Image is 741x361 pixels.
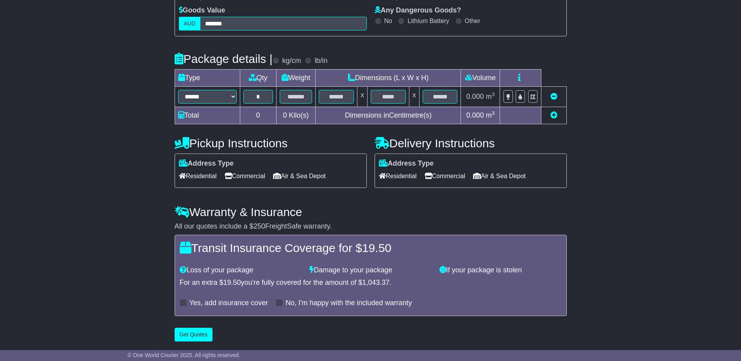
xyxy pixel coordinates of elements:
label: Other [465,17,480,25]
a: Add new item [550,111,557,119]
div: All our quotes include a $ FreightSafe warranty. [175,222,567,231]
span: m [486,93,495,100]
td: Type [175,70,240,87]
td: Volume [461,70,500,87]
div: Damage to your package [305,266,436,275]
label: No, I'm happy with the included warranty [286,299,412,307]
span: m [486,111,495,119]
h4: Delivery Instructions [375,137,567,150]
span: 1,043.37 [362,279,389,286]
div: For an extra $ you're fully covered for the amount of $ . [180,279,562,287]
label: AUD [179,17,201,30]
sup: 3 [492,91,495,97]
td: Dimensions (L x W x H) [316,70,461,87]
span: Residential [179,170,217,182]
td: Weight [276,70,316,87]
span: 0 [283,111,287,119]
span: 250 [254,222,265,230]
span: Commercial [425,170,465,182]
span: Commercial [225,170,265,182]
span: 19.50 [362,241,391,254]
td: x [357,87,368,107]
a: Remove this item [550,93,557,100]
td: Total [175,107,240,124]
label: Address Type [179,159,234,168]
span: 0.000 [466,111,484,119]
td: 0 [240,107,276,124]
sup: 3 [492,110,495,116]
span: Air & Sea Depot [473,170,526,182]
td: Qty [240,70,276,87]
label: lb/in [314,57,327,65]
label: Yes, add insurance cover [189,299,268,307]
label: kg/cm [282,57,301,65]
label: Address Type [379,159,434,168]
td: Dimensions in Centimetre(s) [316,107,461,124]
h4: Pickup Instructions [175,137,367,150]
span: Air & Sea Depot [273,170,326,182]
label: Goods Value [179,6,225,15]
div: Loss of your package [176,266,306,275]
td: Kilo(s) [276,107,316,124]
div: If your package is stolen [436,266,566,275]
label: Lithium Battery [407,17,449,25]
span: © One World Courier 2025. All rights reserved. [127,352,240,358]
button: Get Quotes [175,328,213,341]
h4: Transit Insurance Coverage for $ [180,241,562,254]
td: x [409,87,419,107]
label: Any Dangerous Goods? [375,6,461,15]
span: 19.50 [223,279,241,286]
span: 0.000 [466,93,484,100]
h4: Package details | [175,52,273,65]
h4: Warranty & Insurance [175,206,567,218]
span: Residential [379,170,417,182]
label: No [384,17,392,25]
